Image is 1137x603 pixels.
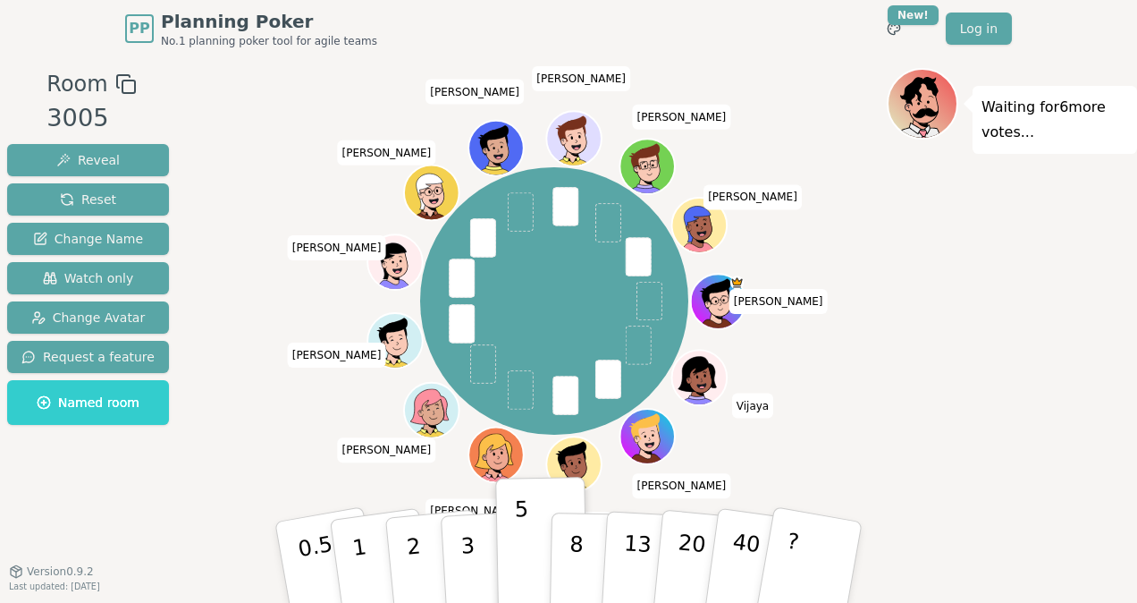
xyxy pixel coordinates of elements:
span: PP [129,18,149,39]
button: Watch only [7,262,169,294]
button: Request a feature [7,341,169,373]
span: Room [46,68,107,100]
span: Change Avatar [31,309,146,327]
button: Version0.9.2 [9,565,94,579]
a: PPPlanning PokerNo.1 planning poker tool for agile teams [125,9,377,48]
span: Request a feature [21,348,155,366]
p: Waiting for 6 more votes... [981,95,1128,145]
span: Watch only [43,269,134,287]
span: Click to change your name [337,437,435,463]
span: Click to change your name [337,140,435,165]
span: Reveal [56,151,120,169]
button: Change Avatar [7,301,169,334]
span: Click to change your name [729,289,828,314]
span: Change Name [33,230,143,248]
button: Click to change your avatar [548,438,600,490]
span: Click to change your name [288,235,386,260]
span: Click to change your name [532,66,630,91]
div: 3005 [46,100,136,137]
span: Click to change your name [633,104,731,129]
span: Click to change your name [633,473,731,498]
span: No.1 planning poker tool for agile teams [161,34,377,48]
span: Last updated: [DATE] [9,582,100,591]
button: Named room [7,380,169,425]
span: Click to change your name [425,498,524,523]
p: 5 [515,497,530,593]
button: Reveal [7,144,169,176]
span: Matt is the host [730,276,744,289]
button: Change Name [7,223,169,255]
span: Click to change your name [703,184,802,209]
span: Reset [60,191,116,208]
button: Reset [7,183,169,216]
span: Click to change your name [732,393,773,418]
span: Version 0.9.2 [27,565,94,579]
a: Log in [946,13,1012,45]
span: Planning Poker [161,9,377,34]
span: Click to change your name [288,343,386,368]
div: New! [888,5,939,25]
button: New! [878,13,910,45]
span: Named room [37,394,139,412]
span: Click to change your name [425,79,524,104]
